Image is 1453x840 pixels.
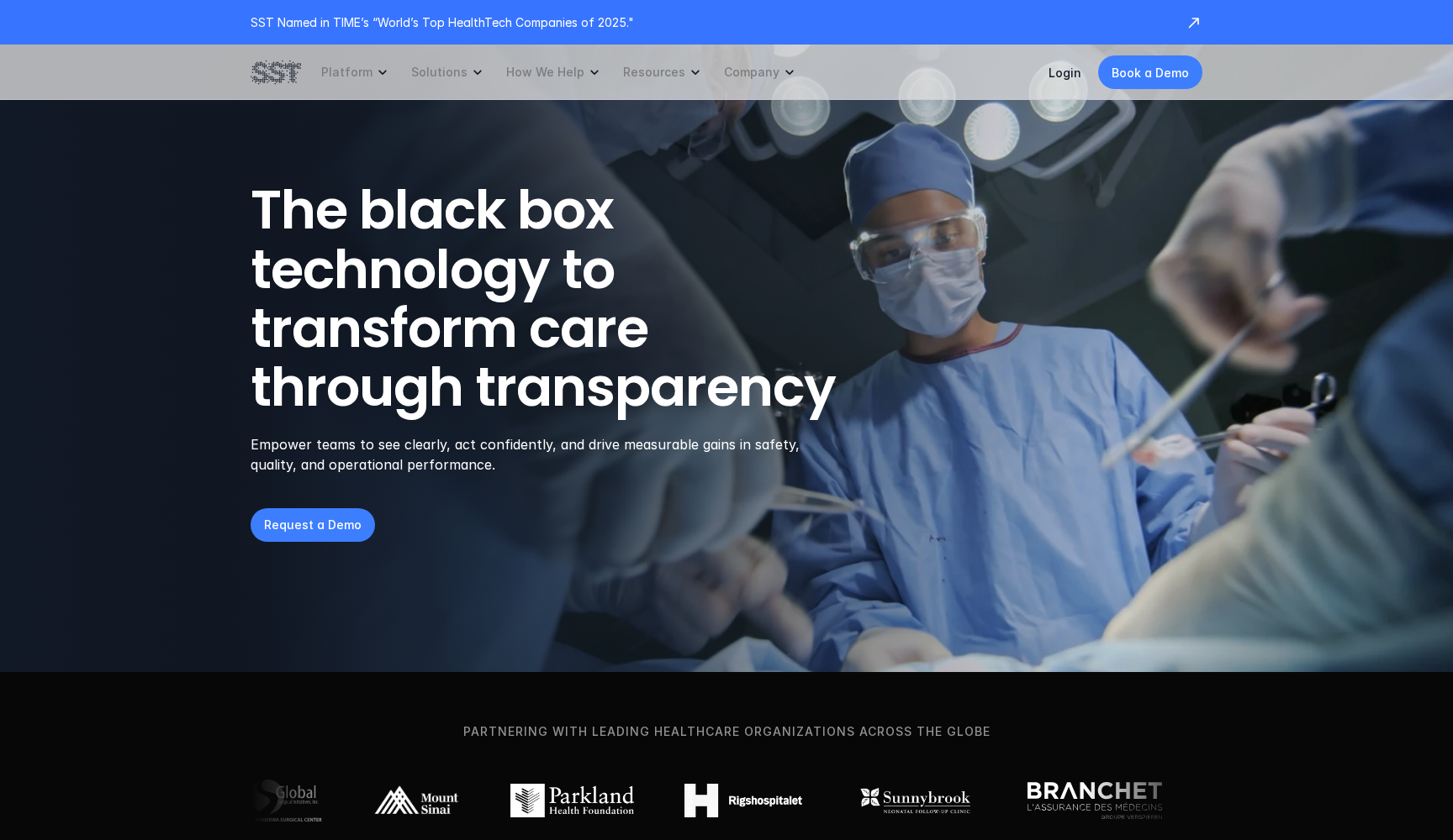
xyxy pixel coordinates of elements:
[684,784,802,817] img: Rigshospitalet logo
[411,65,468,80] p: Solutions
[1112,64,1189,81] p: Book a Demo
[251,181,917,417] h1: The black box technology to transform care through transparency
[29,722,1424,741] p: Partnering with leading healthcare organizations across the globe
[1098,55,1202,89] a: Book a Demo
[506,65,584,80] p: How We Help
[264,516,362,533] p: Request a Demo
[251,13,1169,31] p: SST Named in TIME’s “World’s Top HealthTech Companies of 2025."
[1049,66,1081,80] a: Login
[510,784,634,817] img: Parkland logo
[251,434,822,475] p: Empower teams to see clearly, act confidently, and drive measurable gains in safety, quality, and...
[372,784,460,817] img: Mount Sinai logo
[321,65,372,80] p: Platform
[623,65,685,80] p: Resources
[321,45,391,100] a: Platform
[724,65,779,80] p: Company
[251,58,301,87] img: SST logo
[853,784,977,817] img: Sunnybrook logo
[251,508,375,542] a: Request a Demo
